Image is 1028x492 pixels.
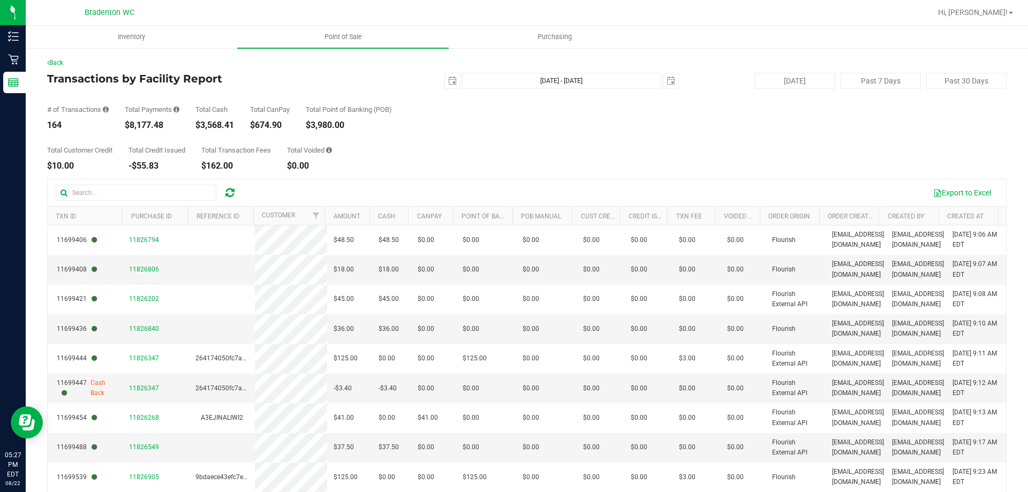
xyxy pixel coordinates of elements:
span: $0.00 [727,383,744,393]
span: $125.00 [463,353,487,364]
a: Cash [378,213,395,220]
span: [EMAIL_ADDRESS][DOMAIN_NAME] [832,230,884,250]
span: $0.00 [379,413,395,423]
span: $0.00 [418,442,434,452]
span: $0.00 [463,324,479,334]
inline-svg: Reports [8,77,19,88]
span: $0.00 [583,413,600,423]
span: $125.00 [463,472,487,482]
button: Past 7 Days [841,73,921,89]
div: Total Point of Banking (POB) [306,106,392,113]
span: A3EJINALIWI2 [201,414,243,421]
span: $0.00 [583,472,600,482]
span: $0.00 [727,472,744,482]
inline-svg: Retail [8,54,19,65]
span: $0.00 [523,235,539,245]
p: 05:27 PM EDT [5,450,21,479]
div: $3,568.41 [195,121,234,130]
h4: Transactions by Facility Report [47,73,367,85]
iframe: Resource center [11,406,43,438]
a: Inventory [26,26,237,48]
span: $0.00 [463,413,479,423]
span: [DATE] 9:17 AM EDT [953,437,1000,458]
span: 11699408 [57,264,97,275]
span: $125.00 [334,353,358,364]
a: TXN ID [56,213,76,220]
span: $0.00 [631,324,647,334]
span: $0.00 [583,383,600,393]
p: 08/22 [5,479,21,487]
span: $0.00 [679,324,696,334]
span: Purchasing [523,32,586,42]
span: 11826347 [129,384,159,392]
span: $0.00 [631,264,647,275]
span: $0.00 [727,235,744,245]
span: 11699421 [57,294,97,304]
div: Total CanPay [250,106,290,113]
span: select [445,73,460,88]
span: $125.00 [334,472,358,482]
span: $0.00 [631,442,647,452]
span: Flourish [772,472,796,482]
span: $18.00 [334,264,354,275]
span: [DATE] 9:10 AM EDT [953,319,1000,339]
div: -$55.83 [128,162,185,170]
span: Flourish External API [772,437,819,458]
span: [EMAIL_ADDRESS][DOMAIN_NAME] [832,259,884,279]
span: $0.00 [583,235,600,245]
span: Bradenton WC [85,8,134,17]
div: $3,980.00 [306,121,392,130]
span: $0.00 [679,235,696,245]
span: [EMAIL_ADDRESS][DOMAIN_NAME] [832,289,884,309]
span: $37.50 [334,442,354,452]
span: $0.00 [679,413,696,423]
span: -$3.40 [334,383,352,393]
span: [EMAIL_ADDRESS][DOMAIN_NAME] [892,437,944,458]
button: Past 30 Days [926,73,1007,89]
span: $3.00 [679,353,696,364]
span: Hi, [PERSON_NAME]! [938,8,1008,17]
span: $0.00 [463,264,479,275]
span: 11699436 [57,324,97,334]
div: $10.00 [47,162,112,170]
div: $0.00 [287,162,332,170]
span: $45.00 [334,294,354,304]
span: $0.00 [418,353,434,364]
a: Credit Issued [629,213,673,220]
div: Total Cash [195,106,234,113]
span: Inventory [103,32,160,42]
span: $37.50 [379,442,399,452]
div: 164 [47,121,109,130]
span: 11826794 [129,236,159,244]
span: $0.00 [631,383,647,393]
input: Search... [56,185,216,201]
span: $0.00 [583,294,600,304]
span: [EMAIL_ADDRESS][DOMAIN_NAME] [892,467,944,487]
span: $48.50 [379,235,399,245]
span: $41.00 [334,413,354,423]
a: Purchasing [449,26,660,48]
span: [DATE] 9:11 AM EDT [953,349,1000,369]
span: 11826268 [129,414,159,421]
span: $0.00 [583,442,600,452]
span: Flourish External API [772,407,819,428]
span: -$3.40 [379,383,397,393]
span: $36.00 [379,324,399,334]
span: $48.50 [334,235,354,245]
a: POB Manual [521,213,561,220]
span: $45.00 [379,294,399,304]
span: $0.00 [583,353,600,364]
a: Voided Payment [724,213,777,220]
span: Flourish [772,324,796,334]
a: Purchase ID [131,213,172,220]
div: Total Transaction Fees [201,147,271,154]
span: [EMAIL_ADDRESS][DOMAIN_NAME] [892,349,944,369]
button: Export to Excel [926,184,998,202]
span: $0.00 [523,383,539,393]
span: $0.00 [523,294,539,304]
span: 11826549 [129,443,159,451]
span: $0.00 [379,353,395,364]
span: Flourish External API [772,289,819,309]
span: Point of Sale [310,32,376,42]
span: 264174050fc7a41e7f22c2f0e5d9e1d4 [195,384,308,392]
